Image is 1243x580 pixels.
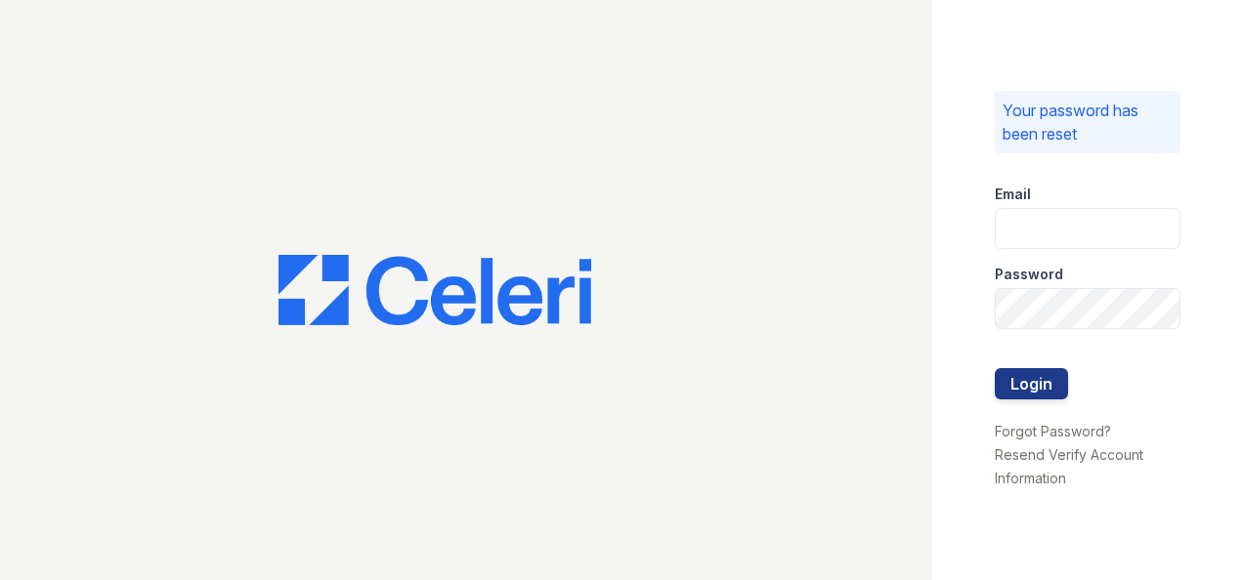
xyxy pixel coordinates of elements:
img: CE_Logo_Blue-a8612792a0a2168367f1c8372b55b34899dd931a85d93a1a3d3e32e68fde9ad4.png [279,255,591,325]
button: Login [995,368,1068,399]
label: Email [995,185,1031,204]
label: Password [995,265,1063,284]
p: Your password has been reset [1003,99,1173,145]
a: Forgot Password? [995,423,1111,439]
a: Resend Verify Account Information [995,446,1143,486]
